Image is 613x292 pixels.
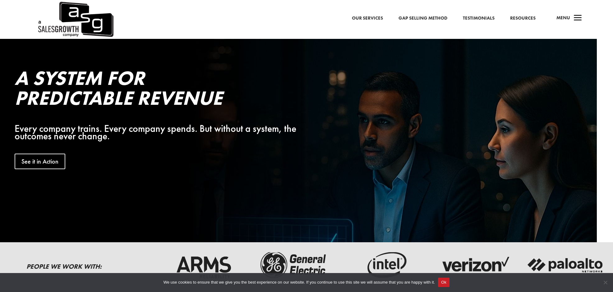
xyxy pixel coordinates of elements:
[527,249,604,280] img: palato-networks-logo-dark
[255,249,333,280] img: ge-logo-dark
[438,278,449,287] button: Ok
[436,249,514,280] img: verizon-logo-dark
[165,249,242,280] img: arms-reliability-logo-dark
[15,154,65,169] a: See it in Action
[602,279,608,285] span: No
[346,249,423,280] img: intel-logo-dark
[164,279,435,285] span: We use cookies to ensure that we give you the best experience on our website. If you continue to ...
[15,68,308,111] h2: A System for Predictable Revenue
[15,125,308,140] div: Every company trains. Every company spends. But without a system, the outcomes never change.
